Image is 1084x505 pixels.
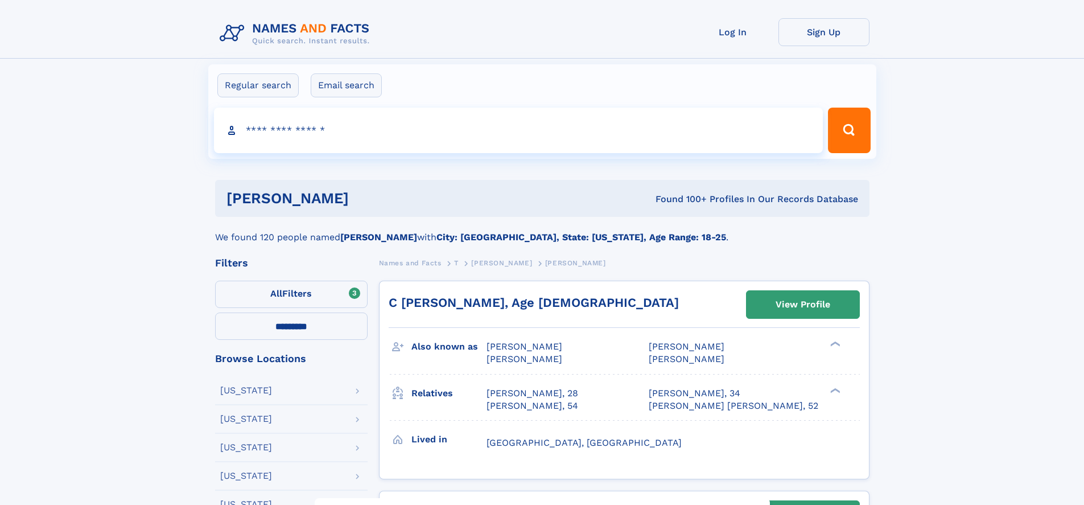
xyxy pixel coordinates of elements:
[215,281,368,308] label: Filters
[687,18,778,46] a: Log In
[471,256,532,270] a: [PERSON_NAME]
[436,232,726,243] b: City: [GEOGRAPHIC_DATA], State: [US_STATE], Age Range: 18-25
[220,386,272,395] div: [US_STATE]
[454,256,459,270] a: T
[226,191,502,206] h1: [PERSON_NAME]
[487,341,562,352] span: [PERSON_NAME]
[502,193,858,206] div: Found 100+ Profiles In Our Records Database
[487,437,682,448] span: [GEOGRAPHIC_DATA], [GEOGRAPHIC_DATA]
[220,471,272,481] div: [US_STATE]
[649,354,724,364] span: [PERSON_NAME]
[487,354,562,364] span: [PERSON_NAME]
[340,232,417,243] b: [PERSON_NAME]
[411,384,487,403] h3: Relatives
[828,108,870,153] button: Search Button
[217,73,299,97] label: Regular search
[215,217,869,244] div: We found 120 people named with .
[827,340,841,348] div: ❯
[545,259,606,267] span: [PERSON_NAME]
[487,387,578,400] a: [PERSON_NAME], 28
[411,430,487,449] h3: Lived in
[747,291,859,318] a: View Profile
[220,443,272,452] div: [US_STATE]
[776,291,830,318] div: View Profile
[471,259,532,267] span: [PERSON_NAME]
[270,288,282,299] span: All
[649,341,724,352] span: [PERSON_NAME]
[778,18,869,46] a: Sign Up
[827,387,841,394] div: ❯
[215,354,368,364] div: Browse Locations
[389,295,679,310] a: C [PERSON_NAME], Age [DEMOGRAPHIC_DATA]
[487,400,578,412] a: [PERSON_NAME], 54
[215,258,368,268] div: Filters
[215,18,379,49] img: Logo Names and Facts
[311,73,382,97] label: Email search
[454,259,459,267] span: T
[649,387,740,400] a: [PERSON_NAME], 34
[214,108,823,153] input: search input
[220,414,272,424] div: [US_STATE]
[649,400,818,412] a: [PERSON_NAME] [PERSON_NAME], 52
[379,256,442,270] a: Names and Facts
[411,337,487,356] h3: Also known as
